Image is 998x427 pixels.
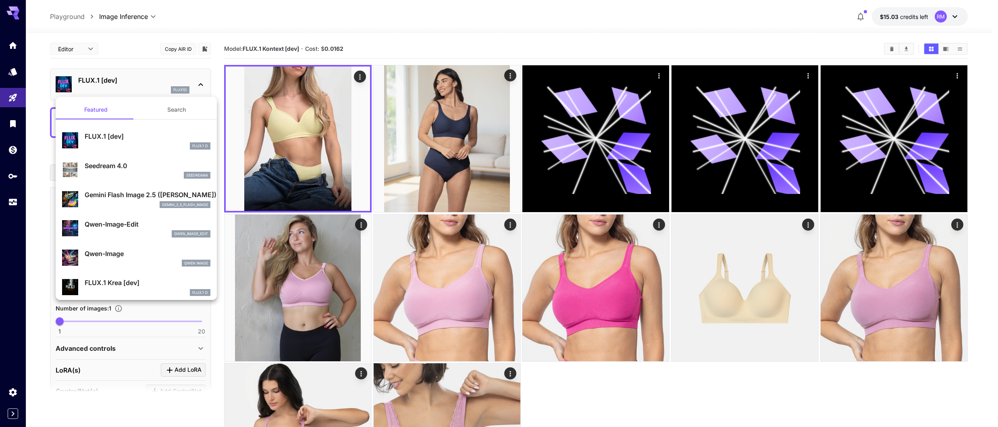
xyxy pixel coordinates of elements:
p: Qwen-Image [85,249,210,258]
button: Search [136,100,217,119]
div: Qwen-ImageQwen Image [62,246,210,270]
p: FLUX.1 [dev] [85,131,210,141]
div: FLUX.1 Krea [dev]FLUX.1 D [62,275,210,299]
p: Gemini Flash Image 2.5 ([PERSON_NAME]) [85,190,210,200]
div: Gemini Flash Image 2.5 ([PERSON_NAME])gemini_2_5_flash_image [62,187,210,211]
p: Seedream 4.0 [85,161,210,171]
p: seedream4 [186,173,208,178]
p: Qwen-Image-Edit [85,219,210,229]
div: Qwen-Image-Editqwen_image_edit [62,216,210,241]
button: Featured [56,100,136,119]
div: FLUX.1 [dev]FLUX.1 D [62,128,210,153]
p: Qwen Image [184,260,208,266]
p: FLUX.1 D [192,143,208,149]
p: qwen_image_edit [174,231,208,237]
p: gemini_2_5_flash_image [162,202,208,208]
p: FLUX.1 D [192,290,208,296]
div: Seedream 4.0seedream4 [62,158,210,182]
p: FLUX.1 Krea [dev] [85,278,210,287]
